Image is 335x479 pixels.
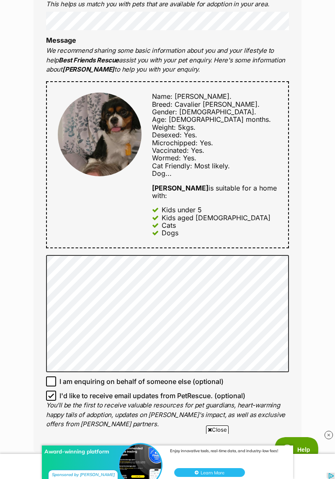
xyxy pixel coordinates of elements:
div: Dogs [162,229,178,237]
span: I'd like to receive email updates from PetRescue. (optional) [59,391,245,401]
label: Message [46,36,76,44]
div: Kids under 5 [162,206,202,214]
p: You'll be the first to receive valuable resources for pet guardians, heart-warming happy tails of... [46,401,289,429]
img: Alfie [58,93,142,176]
span: Name: [PERSON_NAME]. Breed: Cavalier [PERSON_NAME]. Gender: [DEMOGRAPHIC_DATA]. Age: [DEMOGRAPHIC... [152,92,271,178]
img: Award-winning platform [119,15,161,57]
button: Learn More [174,39,245,48]
p: We recommend sharing some basic information about you and your lifestyle to help assist you with ... [46,46,289,75]
div: Cats [162,221,176,229]
img: close_rtb.svg [325,431,333,439]
div: Kids aged [DEMOGRAPHIC_DATA] [162,214,271,221]
div: Sponsored by [PERSON_NAME] [48,41,118,52]
div: Enjoy innovative tools, real-time data, and industry-low fees! [170,19,283,24]
strong: [PERSON_NAME] [62,65,114,73]
strong: Best Friends Rescue [59,56,119,64]
span: Close [206,425,229,434]
strong: [PERSON_NAME] [152,184,209,192]
span: I am enquiring on behalf of someone else (optional) [59,376,224,386]
div: is suitable for a home with: [152,184,277,200]
div: Award-winning platform [44,19,114,26]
